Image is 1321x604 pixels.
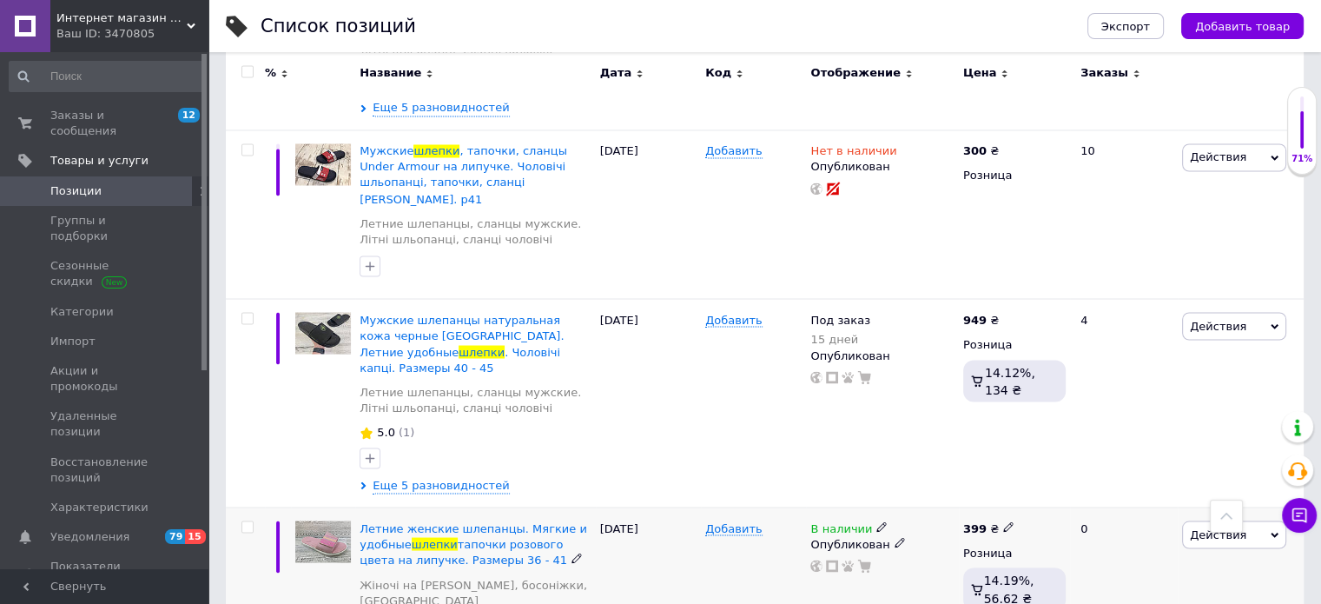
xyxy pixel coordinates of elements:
[963,312,999,328] div: ₴
[1070,130,1178,299] div: 10
[50,153,149,169] span: Товары и услуги
[810,348,954,363] div: Опубликован
[963,144,987,157] b: 300
[810,536,954,552] div: Опубликован
[963,168,1066,183] div: Розница
[600,65,632,81] span: Дата
[1101,20,1150,33] span: Экспорт
[50,334,96,349] span: Импорт
[963,336,1066,352] div: Розница
[963,545,1066,561] div: Розница
[705,313,762,327] span: Добавить
[360,216,591,247] a: Летние шлепанцы, сланцы мужские. Літні шльопанці, сланці чоловічі
[963,313,987,326] b: 949
[178,108,200,123] span: 12
[360,521,587,566] a: Летние женские шлепанцы. Мягкие и удобныешлепкитапочки розового цвета на липучке. Размеры 36 - 41
[56,10,187,26] span: Интернет магазин обуви "Скороходик"
[50,183,102,199] span: Позиции
[377,425,395,438] span: 5.0
[165,529,185,544] span: 79
[1195,20,1290,33] span: Добавить товар
[810,332,869,345] div: 15 дней
[50,304,114,320] span: Категории
[295,312,351,354] img: Мужские шлепанцы натуральная кожа черные Stone Island. Летние удобные шлепки. Чоловічі капці. Раз...
[50,363,161,395] span: Акции и промокоды
[1288,153,1316,165] div: 71%
[185,529,205,544] span: 15
[810,65,900,81] span: Отображение
[261,17,416,36] div: Список позиций
[360,384,591,415] a: Летние шлепанцы, сланцы мужские. Літні шльопанці, сланці чоловічі
[373,100,509,116] span: Еще 5 разновидностей
[373,477,509,494] span: Еще 5 разновидностей
[1190,319,1246,332] span: Действия
[360,313,564,374] a: Мужские шлепанцы натуральная кожа черные [GEOGRAPHIC_DATA]. Летние удобныешлепки. Чоловічі капці....
[459,345,505,358] span: шлепки
[360,521,587,550] span: Летние женские шлепанцы. Мягкие и удобные
[1190,150,1246,163] span: Действия
[810,313,869,331] span: Под заказ
[810,144,896,163] span: Нет в наличии
[50,500,149,515] span: Характеристики
[265,65,276,81] span: %
[985,365,1035,396] span: 14.12%, 134 ₴
[360,144,413,157] span: Мужские
[360,144,567,205] a: Мужскиешлепки, тапочки, сланцы Under Armour на липучке. Чоловічі шльопанці, тапочки, сланці [PERS...
[295,521,351,562] img: Летние женские шлепанцы. Мягкие и удобные шлепки тапочки розового цвета на липучке. Размеры 36 - 41
[50,258,161,289] span: Сезонные скидки
[50,455,161,486] span: Восстановление позиций
[596,130,701,299] div: [DATE]
[1181,13,1304,39] button: Добавить товар
[705,144,762,158] span: Добавить
[596,299,701,508] div: [DATE]
[50,213,161,244] span: Группы и подборки
[705,521,762,535] span: Добавить
[1282,498,1317,533] button: Чат с покупателем
[1087,13,1164,39] button: Экспорт
[50,529,129,545] span: Уведомления
[360,313,564,357] span: Мужские шлепанцы натуральная кожа черные [GEOGRAPHIC_DATA]. Летние удобные
[1190,528,1246,541] span: Действия
[963,521,987,534] b: 399
[963,143,999,159] div: ₴
[984,573,1034,604] span: 14.19%, 56.62 ₴
[413,144,459,157] span: шлепки
[295,143,351,185] img: Мужские шлепки, тапочки, сланцы Under Armour на липучке. Чоловічі шльопанці, тапочки, сланці Анде...
[50,108,161,139] span: Заказы и сообщения
[56,26,208,42] div: Ваш ID: 3470805
[810,521,872,540] span: В наличии
[1080,65,1128,81] span: Заказы
[963,65,997,81] span: Цена
[705,65,731,81] span: Код
[50,559,161,590] span: Показатели работы компании
[1070,299,1178,508] div: 4
[360,537,567,566] span: тапочки розового цвета на липучке. Размеры 36 - 41
[360,65,421,81] span: Название
[399,425,414,438] span: (1)
[810,159,954,175] div: Опубликован
[9,61,205,92] input: Поиск
[412,537,458,550] span: шлепки
[360,144,567,205] span: , тапочки, сланцы Under Armour на липучке. Чоловічі шльопанці, тапочки, сланці [PERSON_NAME]. р41
[360,345,560,374] span: . Чоловічі капці. Размеры 40 - 45
[50,408,161,440] span: Удаленные позиции
[963,521,1014,536] div: ₴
